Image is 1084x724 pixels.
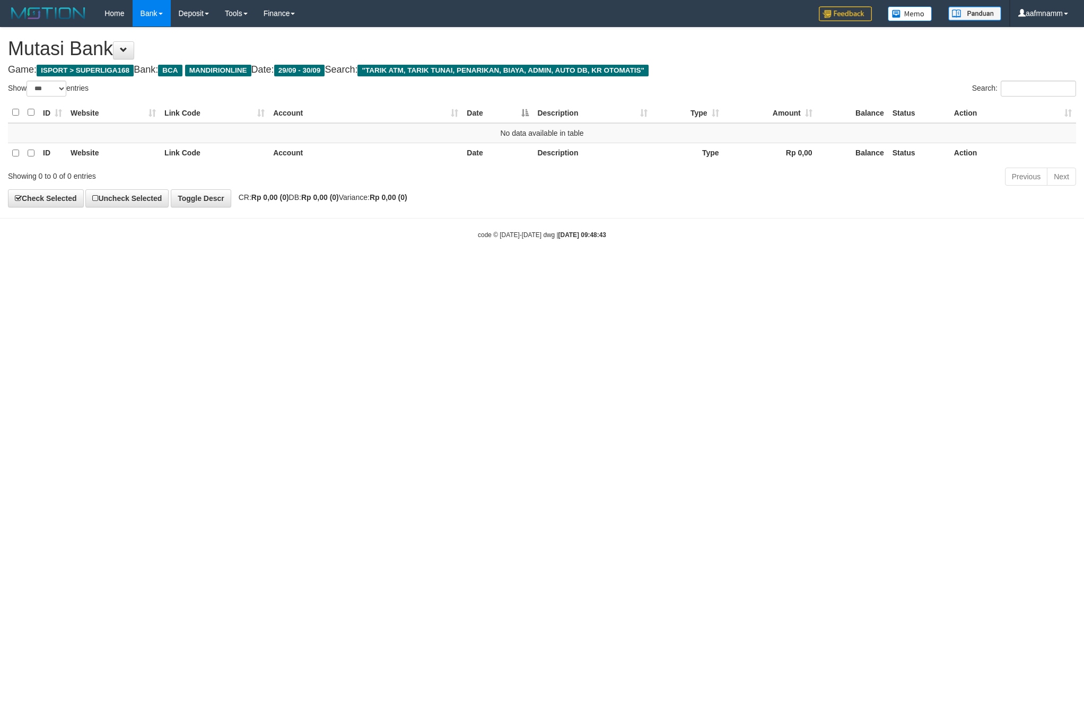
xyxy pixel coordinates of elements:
[160,143,269,163] th: Link Code
[1047,168,1076,186] a: Next
[723,102,817,123] th: Amount: activate to sort column ascending
[723,143,817,163] th: Rp 0,00
[39,143,66,163] th: ID
[533,102,651,123] th: Description: activate to sort column ascending
[8,5,89,21] img: MOTION_logo.png
[27,81,66,97] select: Showentries
[558,231,606,239] strong: [DATE] 09:48:43
[251,193,289,202] strong: Rp 0,00 (0)
[1005,168,1047,186] a: Previous
[8,81,89,97] label: Show entries
[8,38,1076,59] h1: Mutasi Bank
[888,143,950,163] th: Status
[652,102,723,123] th: Type: activate to sort column ascending
[8,123,1076,143] td: No data available in table
[357,65,649,76] span: "TARIK ATM, TARIK TUNAI, PENARIKAN, BIAYA, ADMIN, AUTO DB, KR OTOMATIS"
[185,65,251,76] span: MANDIRIONLINE
[66,102,160,123] th: Website: activate to sort column ascending
[652,143,723,163] th: Type
[8,167,444,181] div: Showing 0 to 0 of 0 entries
[888,102,950,123] th: Status
[819,6,872,21] img: Feedback.jpg
[533,143,651,163] th: Description
[158,65,182,76] span: BCA
[950,102,1076,123] th: Action: activate to sort column ascending
[478,231,606,239] small: code © [DATE]-[DATE] dwg |
[1001,81,1076,97] input: Search:
[37,65,134,76] span: ISPORT > SUPERLIGA168
[269,102,462,123] th: Account: activate to sort column ascending
[274,65,325,76] span: 29/09 - 30/09
[8,189,84,207] a: Check Selected
[888,6,932,21] img: Button%20Memo.svg
[972,81,1076,97] label: Search:
[8,65,1076,75] h4: Game: Bank: Date: Search:
[950,143,1076,163] th: Action
[233,193,407,202] span: CR: DB: Variance:
[39,102,66,123] th: ID: activate to sort column ascending
[269,143,462,163] th: Account
[948,6,1001,21] img: panduan.png
[301,193,339,202] strong: Rp 0,00 (0)
[817,102,888,123] th: Balance
[160,102,269,123] th: Link Code: activate to sort column ascending
[370,193,407,202] strong: Rp 0,00 (0)
[66,143,160,163] th: Website
[85,189,169,207] a: Uncheck Selected
[462,102,533,123] th: Date: activate to sort column descending
[462,143,533,163] th: Date
[171,189,231,207] a: Toggle Descr
[817,143,888,163] th: Balance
